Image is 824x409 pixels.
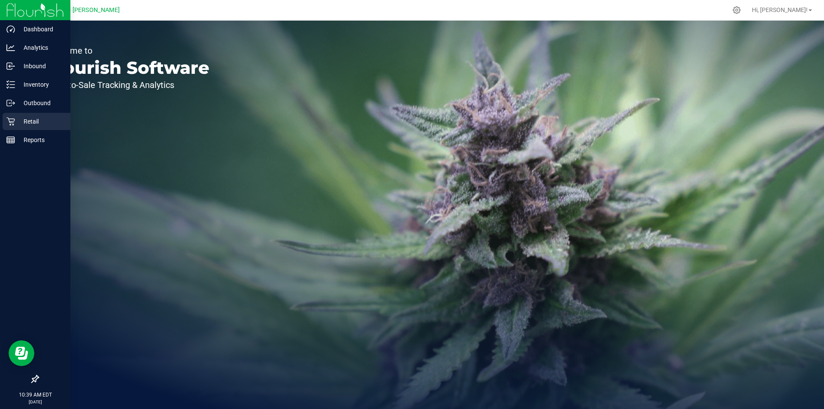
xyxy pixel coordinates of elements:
[6,25,15,33] inline-svg: Dashboard
[46,81,209,89] p: Seed-to-Sale Tracking & Analytics
[15,42,67,53] p: Analytics
[15,135,67,145] p: Reports
[4,399,67,405] p: [DATE]
[752,6,808,13] span: Hi, [PERSON_NAME]!
[6,117,15,126] inline-svg: Retail
[15,24,67,34] p: Dashboard
[6,43,15,52] inline-svg: Analytics
[6,99,15,107] inline-svg: Outbound
[15,116,67,127] p: Retail
[15,61,67,71] p: Inbound
[9,340,34,366] iframe: Resource center
[6,62,15,70] inline-svg: Inbound
[6,136,15,144] inline-svg: Reports
[46,46,209,55] p: Welcome to
[46,59,209,76] p: Flourish Software
[6,80,15,89] inline-svg: Inventory
[15,79,67,90] p: Inventory
[731,6,742,14] div: Manage settings
[56,6,120,14] span: GA4 - [PERSON_NAME]
[15,98,67,108] p: Outbound
[4,391,67,399] p: 10:39 AM EDT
